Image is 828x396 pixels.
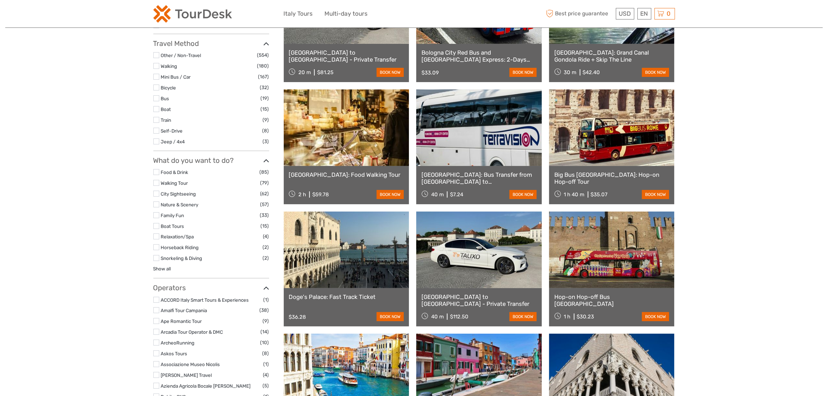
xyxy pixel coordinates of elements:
[263,317,269,325] span: (9)
[161,245,199,250] a: Horseback Riding
[261,94,269,102] span: (19)
[509,68,537,77] a: book now
[161,223,184,229] a: Boat Tours
[325,9,368,19] a: Multi-day tours
[564,69,577,76] span: 30 m
[298,191,306,198] span: 2 h
[642,312,669,321] a: book now
[554,49,669,63] a: [GEOGRAPHIC_DATA]: Grand Canal Gondola Ride + Skip The Line
[312,191,329,198] div: $59.78
[260,211,269,219] span: (33)
[161,308,207,313] a: Amalfi Tour Campania
[642,190,669,199] a: book now
[298,69,311,76] span: 20 m
[161,169,188,175] a: Food & Drink
[161,63,177,69] a: Walking
[264,360,269,368] span: (1)
[591,191,608,198] div: $35.07
[161,96,169,101] a: Bus
[161,128,183,134] a: Self-Drive
[642,68,669,77] a: book now
[260,179,269,187] span: (79)
[161,329,223,335] a: Arcadia Tour Operator & DMC
[289,171,404,178] a: [GEOGRAPHIC_DATA]: Food Walking Tour
[263,349,269,357] span: (8)
[260,84,269,92] span: (32)
[263,382,269,390] span: (5)
[450,314,468,320] div: $112.50
[161,106,171,112] a: Boat
[161,383,251,389] a: Azienda Agricola Bocale [PERSON_NAME]
[161,74,191,80] a: Mini Bus / Car
[261,222,269,230] span: (15)
[263,232,269,240] span: (4)
[153,5,232,23] img: 2254-3441b4b5-4e5f-4d00-b396-31f1d84a6ebf_logo_small.png
[161,234,194,239] a: Relaxation/Spa
[289,49,404,63] a: [GEOGRAPHIC_DATA] to [GEOGRAPHIC_DATA] - Private Transfer
[431,314,444,320] span: 40 m
[377,190,404,199] a: book now
[161,85,176,90] a: Bicycle
[161,139,185,144] a: Jeep / 4x4
[377,68,404,77] a: book now
[260,190,269,198] span: (62)
[153,284,269,292] h3: Operators
[161,53,201,58] a: Other / Non-Travel
[257,51,269,59] span: (554)
[284,9,313,19] a: Italy Tours
[161,362,220,367] a: Associazione Museo Nicolis
[161,297,249,303] a: ACCORD Italy Smart Tours & Experiences
[264,296,269,304] span: (1)
[263,116,269,124] span: (9)
[545,8,614,19] span: Best price guarantee
[263,371,269,379] span: (4)
[161,202,199,207] a: Nature & Scenery
[260,168,269,176] span: (85)
[161,351,187,356] a: Askos Tours
[289,293,404,300] a: Doge's Palace: Fast Track Ticket
[509,190,537,199] a: book now
[80,11,88,19] button: Open LiveChat chat widget
[637,8,651,19] div: EN
[317,69,333,76] div: $81.25
[161,340,195,346] a: ArcheoRunning
[161,213,184,218] a: Family Fun
[161,372,212,378] a: [PERSON_NAME] Travel
[10,12,79,18] p: We're away right now. Please check back later!
[421,293,537,308] a: [GEOGRAPHIC_DATA] to [GEOGRAPHIC_DATA] - Private Transfer
[564,314,571,320] span: 1 h
[377,312,404,321] a: book now
[289,314,306,320] div: $36.28
[263,243,269,251] span: (2)
[153,266,171,271] a: Show all
[161,117,171,123] a: Train
[619,10,631,17] span: USD
[263,127,269,135] span: (8)
[261,328,269,336] span: (14)
[263,254,269,262] span: (2)
[161,318,202,324] a: Ape Romantic Tour
[564,191,585,198] span: 1 h 40 m
[554,171,669,185] a: Big Bus [GEOGRAPHIC_DATA]: Hop-on Hop-off Tour
[153,156,269,165] h3: What do you want to do?
[257,62,269,70] span: (180)
[260,339,269,347] span: (10)
[153,39,269,48] h3: Travel Method
[509,312,537,321] a: book now
[161,191,196,197] a: City Sightseeing
[450,191,463,198] div: $7.24
[583,69,600,76] div: $42.40
[261,105,269,113] span: (15)
[161,180,188,186] a: Walking Tour
[577,314,594,320] div: $30.23
[421,171,537,185] a: [GEOGRAPHIC_DATA]: Bus Transfer from [GEOGRAPHIC_DATA] to [GEOGRAPHIC_DATA] Termini
[263,137,269,145] span: (3)
[421,49,537,63] a: Bologna City Red Bus and [GEOGRAPHIC_DATA] Express: 2-Days Pass
[421,70,439,76] div: $33.09
[260,306,269,314] span: (38)
[260,200,269,208] span: (57)
[258,73,269,81] span: (167)
[554,293,669,308] a: Hop-on Hop-off Bus [GEOGRAPHIC_DATA]
[431,191,444,198] span: 40 m
[161,255,202,261] a: Snorkeling & Diving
